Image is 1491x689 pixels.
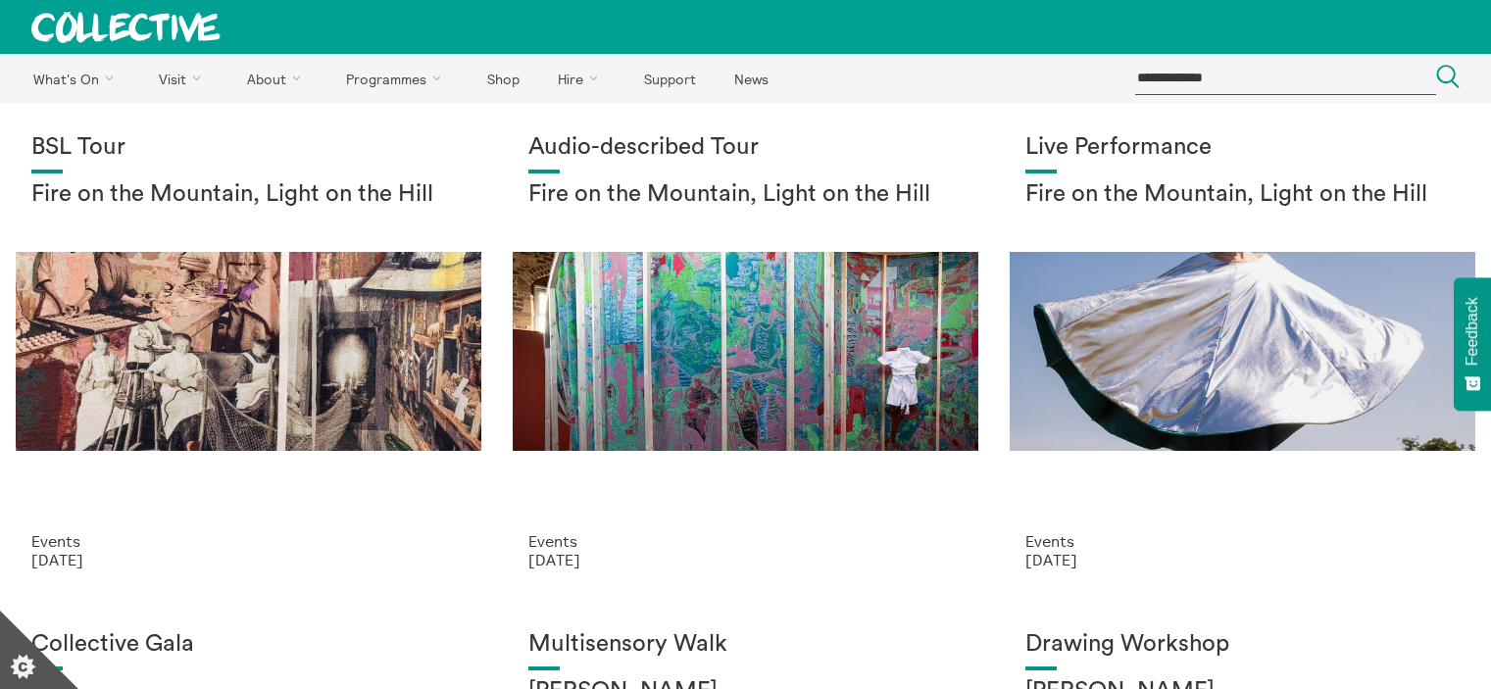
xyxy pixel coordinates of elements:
[1454,277,1491,411] button: Feedback - Show survey
[229,54,325,103] a: About
[541,54,623,103] a: Hire
[31,532,466,550] p: Events
[31,631,466,659] h1: Collective Gala
[1464,297,1481,366] span: Feedback
[994,103,1491,600] a: Photo: Eoin Carey Live Performance Fire on the Mountain, Light on the Hill Events [DATE]
[528,631,963,659] h1: Multisensory Walk
[717,54,785,103] a: News
[1025,134,1460,162] h1: Live Performance
[497,103,994,600] a: Photo: Eoin Carey Audio-described Tour Fire on the Mountain, Light on the Hill Events [DATE]
[1025,181,1460,209] h2: Fire on the Mountain, Light on the Hill
[31,551,466,568] p: [DATE]
[31,134,466,162] h1: BSL Tour
[16,54,138,103] a: What's On
[528,134,963,162] h1: Audio-described Tour
[470,54,536,103] a: Shop
[329,54,467,103] a: Programmes
[1025,631,1460,659] h1: Drawing Workshop
[1025,551,1460,568] p: [DATE]
[142,54,226,103] a: Visit
[626,54,713,103] a: Support
[528,181,963,209] h2: Fire on the Mountain, Light on the Hill
[1025,532,1460,550] p: Events
[528,532,963,550] p: Events
[528,551,963,568] p: [DATE]
[31,181,466,209] h2: Fire on the Mountain, Light on the Hill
